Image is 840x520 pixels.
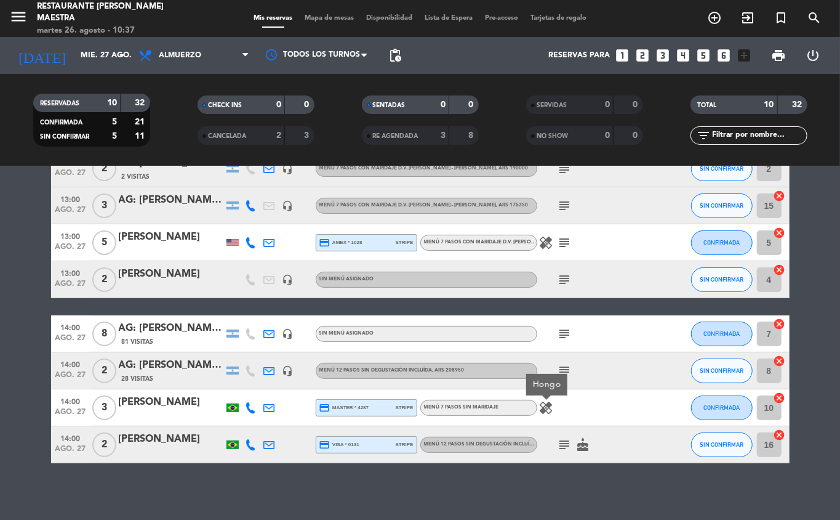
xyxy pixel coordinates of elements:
span: , ARS 208950 [433,368,465,373]
i: headset_mic [282,365,294,376]
i: power_settings_new [806,48,821,63]
span: Tarjetas de regalo [524,15,593,22]
i: cancel [774,227,786,239]
div: [PERSON_NAME] [119,431,223,447]
i: arrow_drop_down [114,48,129,63]
i: credit_card [319,237,330,248]
i: filter_list [697,128,711,143]
span: Menú 7 pasos con maridaje D.V. [PERSON_NAME] - [PERSON_NAME] [319,203,529,208]
span: Mapa de mesas [298,15,360,22]
span: SERVIDAS [537,102,567,108]
i: headset_mic [282,274,294,285]
div: AG: [PERSON_NAME] DE LOS [PERSON_NAME]/VIVA [PERSON_NAME] [119,192,223,208]
span: SENTADAS [373,102,406,108]
div: Restaurante [PERSON_NAME] Maestra [37,1,201,25]
span: 28 Visitas [122,374,154,384]
span: 2 [92,359,116,383]
i: subject [558,272,572,287]
span: CONFIRMADA [703,330,740,337]
strong: 32 [135,99,147,107]
i: [DATE] [9,42,74,69]
span: 2 Visitas [122,172,150,182]
span: SIN CONFIRMAR [700,276,743,283]
span: CONFIRMADA [703,404,740,411]
span: stripe [396,238,414,246]
span: Menú 12 pasos sin degustación incluída [424,442,537,447]
i: subject [558,198,572,213]
span: Menú 12 pasos sin degustación incluída [319,368,465,373]
span: , ARS 190000 [497,166,529,171]
button: SIN CONFIRMAR [691,359,753,383]
span: Reservas para [549,51,610,60]
i: cancel [774,264,786,276]
i: looks_4 [676,47,692,63]
i: healing [539,235,554,250]
i: looks_two [635,47,651,63]
span: ago. 27 [55,280,86,294]
span: master * 4287 [319,402,369,413]
span: 13:00 [55,266,86,280]
strong: 8 [468,131,476,140]
i: cancel [774,318,786,330]
span: Menú 7 pasos con maridaje D.V. [PERSON_NAME] - [PERSON_NAME] [319,166,529,171]
div: LOG OUT [796,37,831,74]
strong: 0 [605,100,610,109]
button: SIN CONFIRMAR [691,267,753,292]
i: headset_mic [282,163,294,174]
i: looks_6 [716,47,732,63]
strong: 10 [107,99,117,107]
span: CONFIRMADA [41,120,83,126]
i: subject [558,161,572,176]
span: 2 [92,267,116,292]
span: 14:00 [55,394,86,408]
span: SIN CONFIRMAR [700,202,743,209]
span: Menú 7 pasos con maridaje D.V. [PERSON_NAME] - [PERSON_NAME] [424,240,633,245]
span: ago. 27 [55,371,86,385]
i: search [807,10,822,25]
i: menu [9,7,28,26]
i: headset_mic [282,200,294,211]
input: Filtrar por nombre... [711,129,807,142]
i: subject [558,235,572,250]
i: credit_card [319,439,330,450]
div: Hongo [526,374,567,396]
i: healing [539,400,554,415]
span: 14:00 [55,320,86,334]
span: Lista de Espera [418,15,479,22]
span: 3 [92,193,116,218]
i: subject [558,364,572,378]
button: SIN CONFIRMAR [691,433,753,457]
strong: 0 [468,100,476,109]
span: ago. 27 [55,408,86,422]
i: looks_one [615,47,631,63]
span: RE AGENDADA [373,133,418,139]
span: Disponibilidad [360,15,418,22]
span: SIN CONFIRMAR [41,134,90,140]
i: cancel [774,355,786,367]
strong: 0 [441,100,446,109]
span: 13:00 [55,192,86,206]
span: pending_actions [388,48,402,63]
button: CONFIRMADA [691,322,753,346]
strong: 3 [441,131,446,140]
span: RESERVADAS [41,100,80,107]
span: visa * 0131 [319,439,359,450]
span: ago. 27 [55,206,86,220]
strong: 2 [276,131,281,140]
span: , ARS 175350 [497,203,529,208]
span: 13:00 [55,229,86,243]
span: 2 [92,156,116,181]
div: martes 26. agosto - 10:37 [37,25,201,37]
i: cake [576,437,591,452]
span: Menú 7 pasos sin maridaje [424,405,499,410]
i: subject [558,437,572,452]
span: Almuerzo [159,51,201,60]
span: 5 [92,230,116,255]
i: cancel [774,429,786,441]
span: stripe [396,404,414,412]
span: ago. 27 [55,243,86,257]
strong: 0 [605,131,610,140]
strong: 3 [304,131,311,140]
i: subject [558,327,572,341]
span: 3 [92,396,116,420]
